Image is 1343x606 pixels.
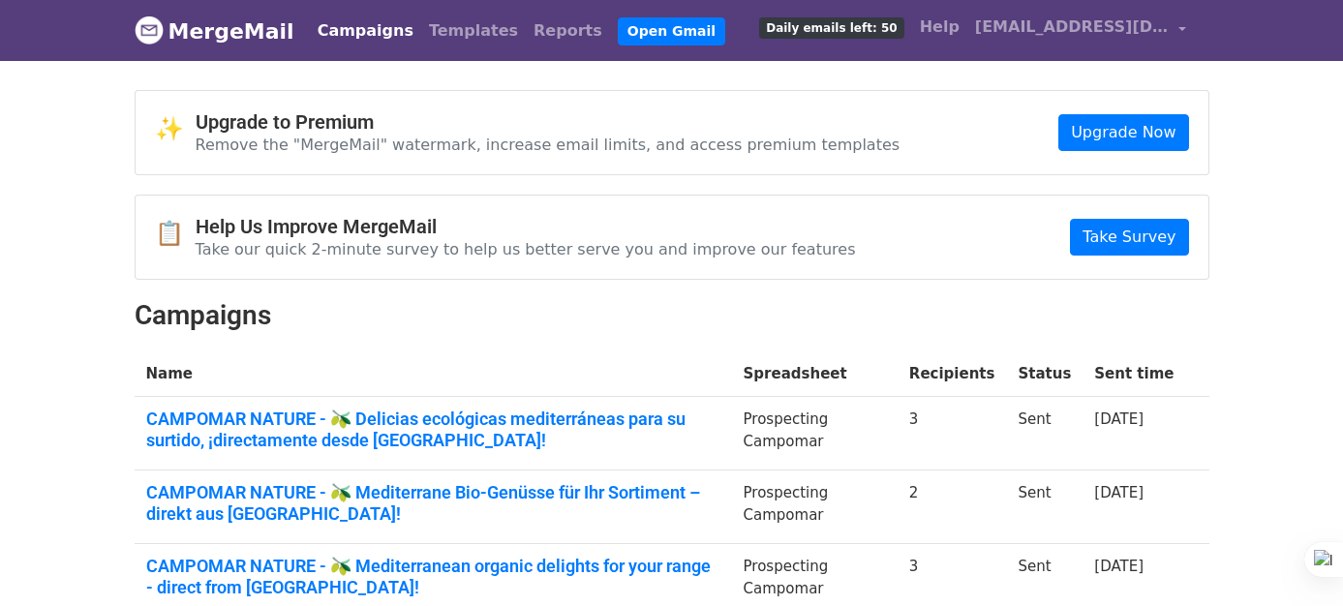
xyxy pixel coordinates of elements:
[1070,219,1188,256] a: Take Survey
[196,135,900,155] p: Remove the "MergeMail" watermark, increase email limits, and access premium templates
[526,12,610,50] a: Reports
[135,351,732,397] th: Name
[135,15,164,45] img: MergeMail logo
[135,299,1209,332] h2: Campaigns
[967,8,1194,53] a: [EMAIL_ADDRESS][DOMAIN_NAME]
[146,482,720,524] a: CAMPOMAR NATURE - 🫒 Mediterrane Bio-Genüsse für Ihr Sortiment – direkt aus [GEOGRAPHIC_DATA]!
[155,115,196,143] span: ✨
[1058,114,1188,151] a: Upgrade Now
[1094,558,1144,575] a: [DATE]
[135,11,294,51] a: MergeMail
[618,17,725,45] a: Open Gmail
[146,409,720,450] a: CAMPOMAR NATURE - 🫒 Delicias ecológicas mediterráneas para su surtido, ¡directamente desde [GEOGR...
[1006,470,1083,544] td: Sent
[1006,351,1083,397] th: Status
[975,15,1169,39] span: [EMAIL_ADDRESS][DOMAIN_NAME]
[196,110,900,134] h4: Upgrade to Premium
[1094,410,1144,428] a: [DATE]
[1094,484,1144,501] a: [DATE]
[898,351,1007,397] th: Recipients
[1006,397,1083,470] td: Sent
[732,397,898,470] td: Prospecting Campomar
[196,215,856,238] h4: Help Us Improve MergeMail
[732,470,898,544] td: Prospecting Campomar
[155,220,196,248] span: 📋
[1083,351,1185,397] th: Sent time
[196,239,856,259] p: Take our quick 2-minute survey to help us better serve you and improve our features
[146,556,720,597] a: CAMPOMAR NATURE - 🫒 Mediterranean organic delights for your range - direct from [GEOGRAPHIC_DATA]!
[898,397,1007,470] td: 3
[751,8,911,46] a: Daily emails left: 50
[421,12,526,50] a: Templates
[912,8,967,46] a: Help
[732,351,898,397] th: Spreadsheet
[898,470,1007,544] td: 2
[759,17,903,39] span: Daily emails left: 50
[310,12,421,50] a: Campaigns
